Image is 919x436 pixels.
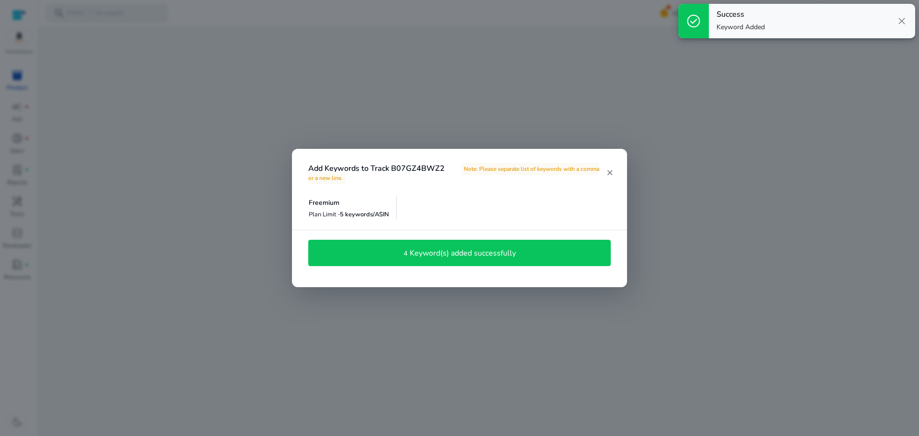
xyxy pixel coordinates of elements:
h4: Keyword(s) added successfully [410,249,516,258]
span: Note: Please separate list of keywords with a comma or a new line. [308,163,599,184]
p: 4 [403,248,410,258]
h5: Freemium [309,199,389,207]
h4: Add Keywords to Track B07GZ4BWZ2 [308,164,606,182]
h4: Success [717,10,765,19]
span: check_circle [686,13,701,29]
p: Keyword Added [717,22,765,32]
span: 5 keywords/ASIN [340,210,389,219]
p: Plan Limit - [309,210,389,219]
mat-icon: close [606,168,614,177]
span: close [896,15,908,27]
